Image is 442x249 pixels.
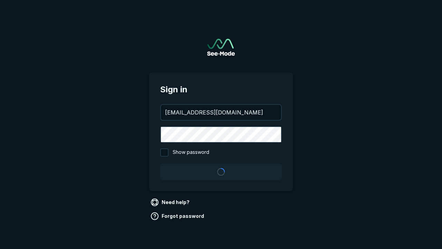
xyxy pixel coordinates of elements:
input: your@email.com [161,105,281,120]
a: Go to sign in [207,39,235,56]
a: Need help? [149,197,192,208]
img: See-Mode Logo [207,39,235,56]
a: Forgot password [149,211,207,222]
span: Show password [173,148,209,157]
span: Sign in [160,83,282,96]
